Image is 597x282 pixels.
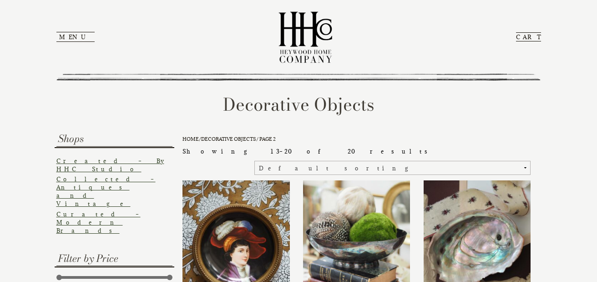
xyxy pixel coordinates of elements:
a: Curated – Modern Brands [56,210,141,234]
h3: Filter by Price [56,251,172,266]
button: Menu [56,32,95,42]
img: Heywood Home Company [271,5,339,69]
nav: Breadcrumb [182,136,531,143]
a: Home [182,136,199,142]
p: Showing 13–20 of 20 results [182,147,435,155]
h3: Shops [56,131,172,146]
h1: Decorative Objects [56,92,541,118]
a: Created – By HHC Studio [56,157,164,173]
a: Decorative Objects [201,136,256,142]
a: CART [516,32,541,41]
select: Shop order [254,161,531,175]
a: Collected – Antiques and Vintage [56,175,156,207]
